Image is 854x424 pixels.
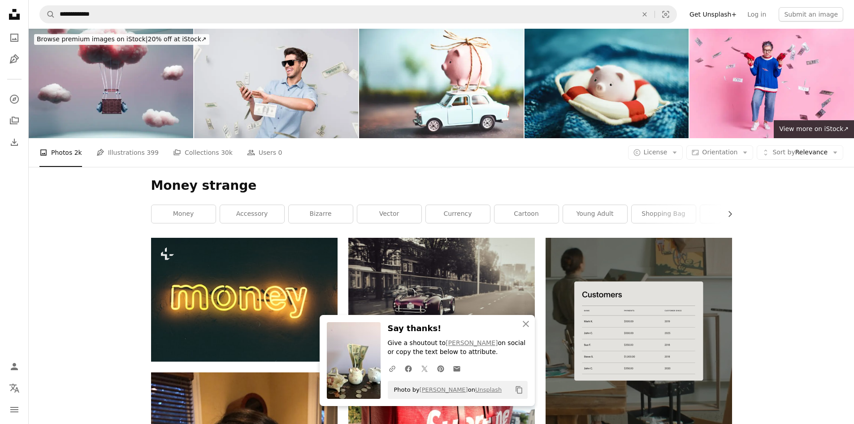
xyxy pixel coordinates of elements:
button: License [628,145,683,160]
a: Explore [5,90,23,108]
button: Submit an image [779,7,843,22]
a: Collections 30k [173,138,233,167]
a: Illustrations 399 [96,138,159,167]
span: Browse premium images on iStock | [37,35,147,43]
h3: Say thanks! [388,322,528,335]
img: Cloud hot air balloon fly over the indoor pool [29,29,193,138]
a: Illustrations [5,50,23,68]
a: red Supreme bag [348,412,535,420]
a: Log in [742,7,772,22]
img: Little pink piggy bank with life belt in handmade waves [525,29,689,138]
div: 20% off at iStock ↗ [34,34,209,45]
button: Search Unsplash [40,6,55,23]
a: Share on Pinterest [433,359,449,377]
form: Find visuals sitewide [39,5,677,23]
span: Photo by on [390,383,502,397]
span: 30k [221,148,233,157]
a: Share on Twitter [416,359,433,377]
a: young adult [563,205,627,223]
a: Users 0 [247,138,282,167]
span: Orientation [702,149,737,156]
button: Sort byRelevance [757,145,843,160]
button: Clear [635,6,655,23]
a: currency [426,205,490,223]
span: View more on iStock ↗ [779,125,849,132]
span: Sort by [772,149,795,156]
button: Orientation [686,145,753,160]
a: Share on Facebook [400,359,416,377]
a: Unsplash [475,386,502,393]
button: scroll list to the right [722,205,732,223]
a: accessory [220,205,284,223]
a: order [700,205,764,223]
a: a neon sign that says money on it [151,296,338,304]
a: A vintage photo of a car driving down a street [348,286,535,294]
span: 0 [278,148,282,157]
p: Give a shoutout to on social or copy the text below to attribute. [388,339,528,357]
button: Language [5,379,23,397]
h1: Money strange [151,178,732,194]
a: cartoon [494,205,559,223]
a: shopping bag [632,205,696,223]
button: Menu [5,401,23,419]
a: Browse premium images on iStock|20% off at iStock↗ [29,29,215,50]
img: Little pink piggy bank tied to the top of an old car [359,29,524,138]
a: Share over email [449,359,465,377]
span: Relevance [772,148,828,157]
a: Collections [5,112,23,130]
img: Photo of cheerful excited ecstatic overjoyed man throwing money away showing his wealthiness wear... [194,29,359,138]
img: Full body portrait of nice aged lady shoot money bills wear blue sweater isolated on pink color b... [689,29,854,138]
span: 399 [147,148,159,157]
a: bizarre [289,205,353,223]
a: Get Unsplash+ [684,7,742,22]
a: [PERSON_NAME] [446,339,498,346]
img: A vintage photo of a car driving down a street [348,238,535,343]
button: Visual search [655,6,676,23]
a: [PERSON_NAME] [420,386,468,393]
a: vector [357,205,421,223]
a: View more on iStock↗ [774,120,854,138]
span: License [644,149,668,156]
a: Log in / Sign up [5,358,23,376]
a: money [152,205,216,223]
img: a neon sign that says money on it [151,238,338,361]
a: Photos [5,29,23,47]
a: Download History [5,133,23,151]
button: Copy to clipboard [512,382,527,398]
